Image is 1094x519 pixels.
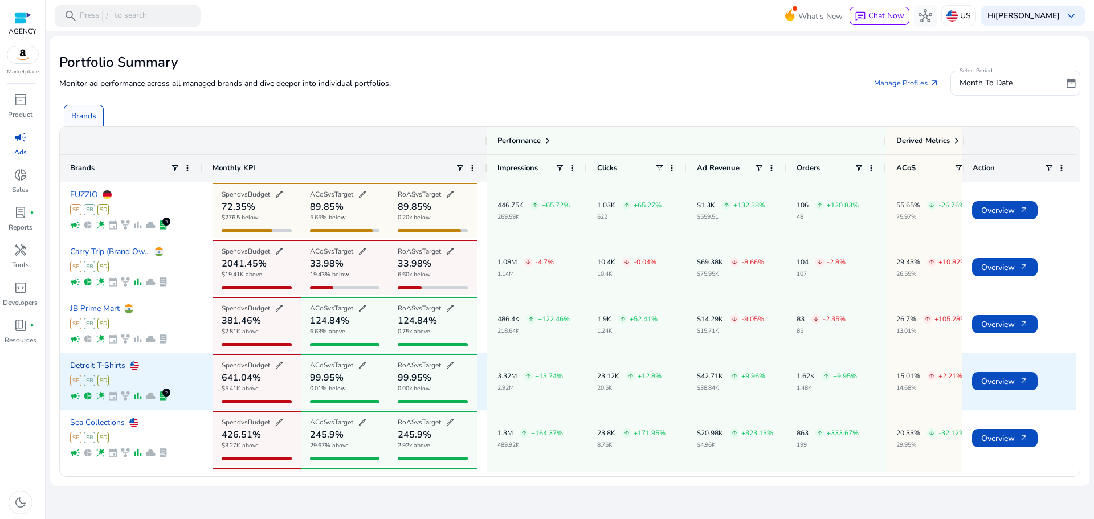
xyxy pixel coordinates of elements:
[145,391,156,401] span: cloud
[497,259,517,265] p: 1.08M
[398,215,431,225] p: 0.20x below
[415,247,422,256] span: vs
[248,247,270,256] span: Budget
[248,418,270,427] span: Budget
[120,391,130,401] span: family_history
[741,430,773,436] p: +323.13%
[446,247,455,256] span: edit
[83,391,93,401] span: pie_chart
[328,304,334,313] span: vs
[97,204,109,215] span: SD
[797,214,859,220] p: 48
[158,391,168,401] span: lab_profile
[896,373,920,379] p: 15.01%
[120,220,130,230] span: family_history
[797,316,805,322] p: 83
[623,430,630,436] span: arrow_upward
[70,419,125,427] a: Sea Collections
[597,373,619,379] p: 23.12K
[415,418,422,427] span: vs
[919,9,932,23] span: hub
[222,386,259,396] p: $5.41K above
[1064,9,1078,23] span: keyboard_arrow_down
[1019,320,1028,329] span: arrow_outward
[1019,263,1028,272] span: arrow_outward
[634,430,666,436] p: +171.95%
[83,277,93,287] span: pie_chart
[627,373,634,379] span: arrow_upward
[358,190,367,199] span: edit
[222,361,241,370] span: Spend
[896,430,920,436] p: 20.33%
[145,277,156,287] span: cloud
[597,214,662,220] p: 622
[241,361,248,370] span: vs
[634,202,662,209] p: +65.27%
[855,11,866,22] span: chat
[415,304,422,313] span: vs
[275,304,284,313] span: edit
[310,259,344,268] h4: 33.98%
[310,373,344,382] h4: 99.95%
[310,418,328,427] span: ACoS
[222,272,262,282] p: $19.41K above
[823,316,846,322] p: -2.35%
[797,385,857,391] p: 1.48K
[14,93,27,107] span: inventory_2
[896,385,962,391] p: 14.68%
[1019,434,1028,443] span: arrow_outward
[12,185,28,195] p: Sales
[697,271,764,277] p: $75.95K
[275,247,284,256] span: edit
[248,361,270,370] span: Budget
[222,190,241,199] span: Spend
[497,202,524,209] p: 446.75K
[995,10,1060,21] b: [PERSON_NAME]
[896,214,965,220] p: 75.97%
[797,163,820,173] span: Orders
[415,361,422,370] span: vs
[972,258,1038,276] button: Overviewarrow_outward
[928,373,935,379] span: arrow_upward
[960,67,992,75] mat-label: Select Period
[896,163,916,173] span: ACoS
[222,316,261,325] h4: 381.46%
[415,190,422,199] span: vs
[70,318,81,329] span: SP
[697,259,723,265] p: $69.38K
[310,202,344,211] h4: 89.85%
[597,259,615,265] p: 10.4K
[497,385,563,391] p: 2.92M
[241,247,248,256] span: vs
[422,361,441,370] span: Target
[731,373,738,379] span: arrow_upward
[398,272,431,282] p: 6.60x below
[1019,206,1028,215] span: arrow_outward
[108,334,118,344] span: event
[797,259,809,265] p: 104
[398,259,431,268] h4: 33.98%
[817,430,823,436] span: arrow_upward
[70,391,80,401] span: campaign
[960,6,971,26] p: US
[248,190,270,199] span: Budget
[817,259,823,265] span: arrow_downward
[213,163,255,173] span: Monthly KPI
[938,202,965,209] p: -26.76%
[334,190,353,199] span: Target
[619,316,626,322] span: arrow_upward
[145,220,156,230] span: cloud
[5,335,36,345] p: Resources
[70,375,81,386] span: SP
[334,361,353,370] span: Target
[103,190,112,199] img: de.svg
[133,391,143,401] span: bar_chart
[241,190,248,199] span: vs
[896,259,920,265] p: 29.43%
[222,215,259,225] p: $276.5 below
[84,318,95,329] span: SB
[328,361,334,370] span: vs
[797,328,846,334] p: 85
[697,430,723,436] p: $20.98K
[133,277,143,287] span: bar_chart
